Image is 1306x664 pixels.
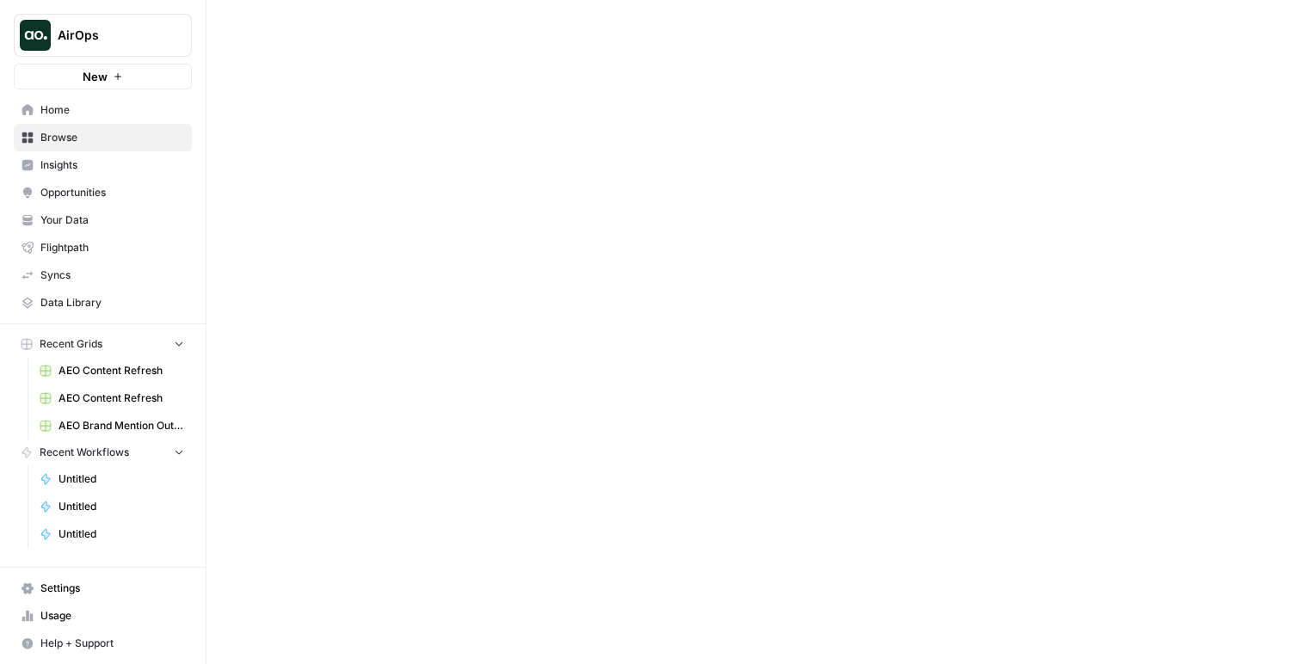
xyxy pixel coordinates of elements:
[32,412,192,440] a: AEO Brand Mention Outreach
[58,27,162,44] span: AirOps
[14,206,192,234] a: Your Data
[14,234,192,261] a: Flightpath
[40,212,184,228] span: Your Data
[14,151,192,179] a: Insights
[32,520,192,548] a: Untitled
[40,445,129,460] span: Recent Workflows
[32,357,192,384] a: AEO Content Refresh
[40,185,184,200] span: Opportunities
[14,440,192,465] button: Recent Workflows
[14,575,192,602] a: Settings
[40,336,102,352] span: Recent Grids
[59,499,184,514] span: Untitled
[32,465,192,493] a: Untitled
[40,267,184,283] span: Syncs
[14,602,192,630] a: Usage
[40,295,184,310] span: Data Library
[14,630,192,657] button: Help + Support
[59,363,184,378] span: AEO Content Refresh
[14,14,192,57] button: Workspace: AirOps
[59,471,184,487] span: Untitled
[40,636,184,651] span: Help + Support
[40,581,184,596] span: Settings
[59,526,184,542] span: Untitled
[14,331,192,357] button: Recent Grids
[14,179,192,206] a: Opportunities
[40,102,184,118] span: Home
[14,289,192,317] a: Data Library
[59,390,184,406] span: AEO Content Refresh
[40,608,184,624] span: Usage
[14,261,192,289] a: Syncs
[40,157,184,173] span: Insights
[14,64,192,89] button: New
[83,68,108,85] span: New
[40,240,184,255] span: Flightpath
[14,124,192,151] a: Browse
[59,418,184,433] span: AEO Brand Mention Outreach
[32,493,192,520] a: Untitled
[20,20,51,51] img: AirOps Logo
[40,130,184,145] span: Browse
[32,384,192,412] a: AEO Content Refresh
[14,96,192,124] a: Home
